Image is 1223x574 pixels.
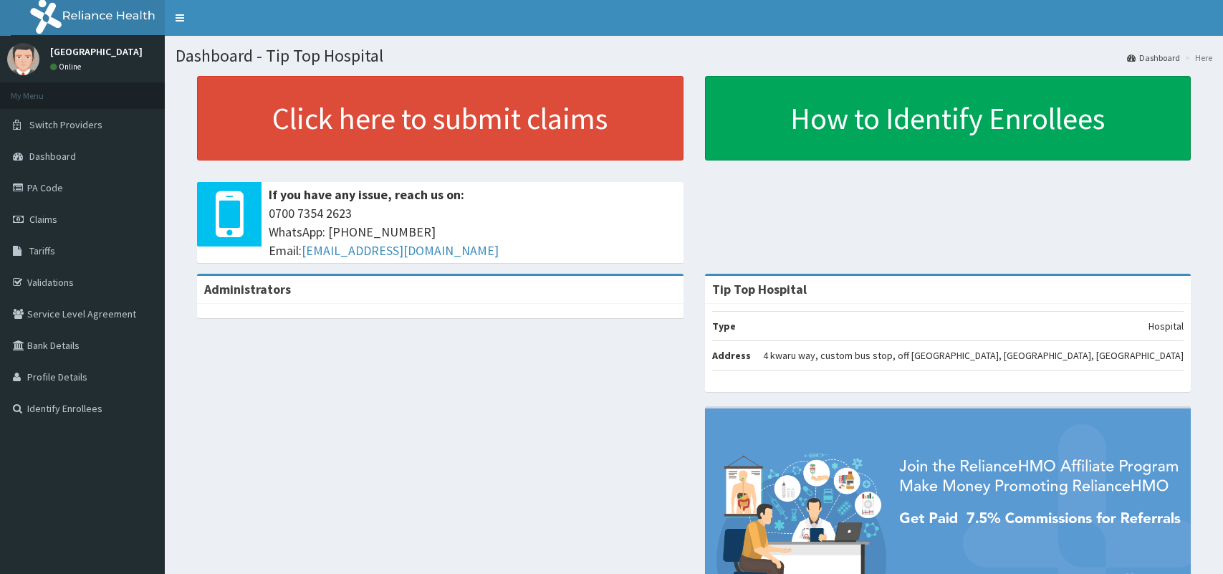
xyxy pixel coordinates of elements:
[29,150,76,163] span: Dashboard
[50,47,143,57] p: [GEOGRAPHIC_DATA]
[712,320,736,333] b: Type
[712,349,751,362] b: Address
[50,62,85,72] a: Online
[1148,319,1184,333] p: Hospital
[712,281,807,297] strong: Tip Top Hospital
[269,204,676,259] span: 0700 7354 2623 WhatsApp: [PHONE_NUMBER] Email:
[29,244,55,257] span: Tariffs
[763,348,1184,363] p: 4 kwaru way, custom bus stop, off [GEOGRAPHIC_DATA], [GEOGRAPHIC_DATA], [GEOGRAPHIC_DATA]
[7,43,39,75] img: User Image
[29,213,57,226] span: Claims
[269,186,464,203] b: If you have any issue, reach us on:
[197,76,684,161] a: Click here to submit claims
[302,242,499,259] a: [EMAIL_ADDRESS][DOMAIN_NAME]
[705,76,1191,161] a: How to Identify Enrollees
[29,118,102,131] span: Switch Providers
[176,47,1212,65] h1: Dashboard - Tip Top Hospital
[1181,52,1212,64] li: Here
[1127,52,1180,64] a: Dashboard
[204,281,291,297] b: Administrators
